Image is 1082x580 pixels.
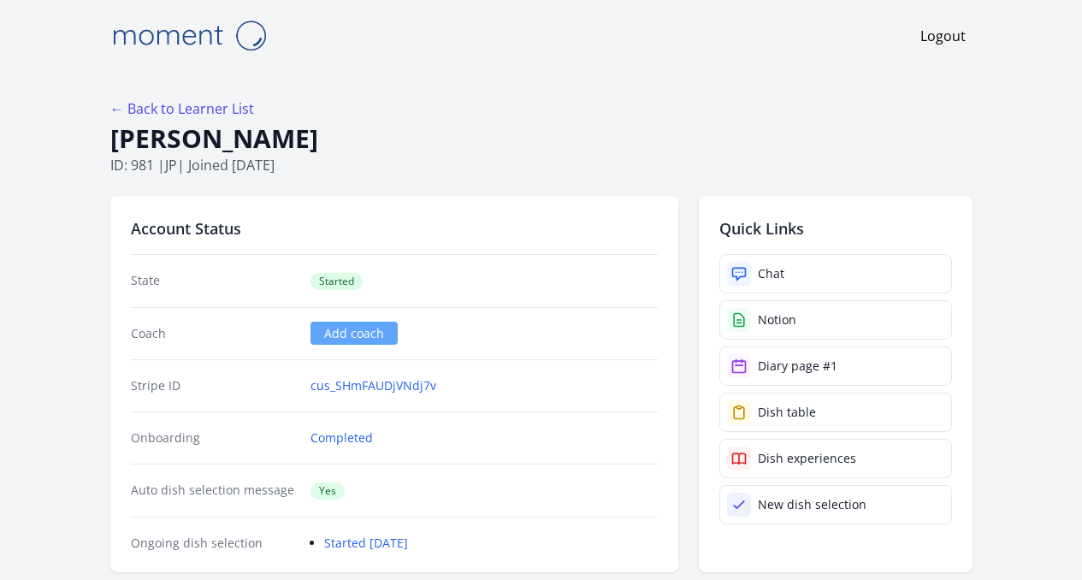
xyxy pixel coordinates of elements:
p: ID: 981 | | Joined [DATE] [110,155,973,175]
span: jp [165,156,177,175]
a: Logout [920,26,966,46]
a: Dish experiences [719,439,952,478]
a: Started [DATE] [324,535,408,551]
dt: State [131,272,298,290]
div: Dish table [758,404,816,421]
a: New dish selection [719,485,952,524]
dt: Onboarding [131,429,298,447]
a: Add coach [310,322,398,345]
h2: Account Status [131,216,658,240]
div: Notion [758,311,796,328]
div: Diary page #1 [758,358,837,375]
h1: [PERSON_NAME] [110,122,973,155]
a: cus_SHmFAUDjVNdj7v [310,377,436,394]
div: Dish experiences [758,450,856,467]
img: Moment [103,14,275,57]
span: Started [310,273,363,290]
dt: Coach [131,325,298,342]
span: Yes [310,482,345,500]
div: New dish selection [758,496,866,513]
a: ← Back to Learner List [110,99,254,118]
a: Chat [719,254,952,293]
dt: Stripe ID [131,377,298,394]
a: Notion [719,300,952,340]
dt: Ongoing dish selection [131,535,298,552]
h2: Quick Links [719,216,952,240]
div: Chat [758,265,784,282]
a: Diary page #1 [719,346,952,386]
a: Completed [310,429,373,447]
dt: Auto dish selection message [131,482,298,500]
a: Dish table [719,393,952,432]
